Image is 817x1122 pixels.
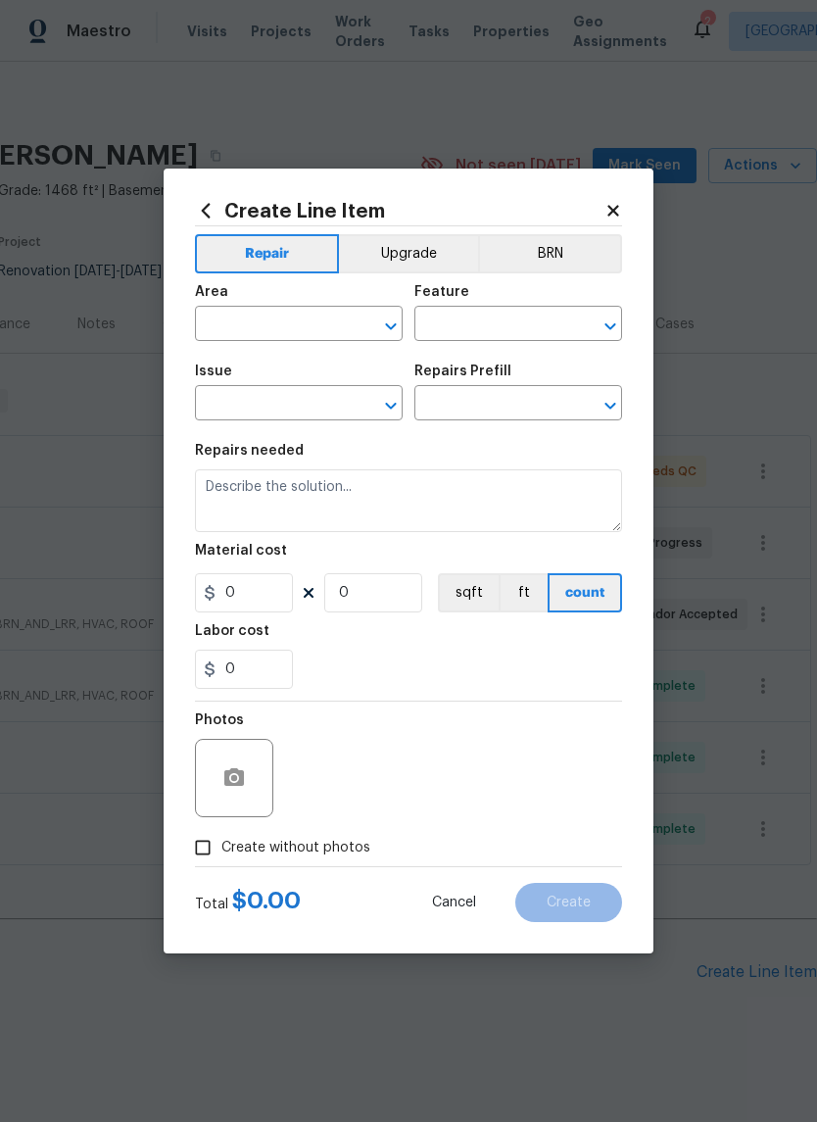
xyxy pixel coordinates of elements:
[515,883,622,922] button: Create
[597,392,624,419] button: Open
[339,234,479,273] button: Upgrade
[377,313,405,340] button: Open
[232,889,301,912] span: $ 0.00
[195,234,339,273] button: Repair
[195,365,232,378] h5: Issue
[597,313,624,340] button: Open
[547,896,591,910] span: Create
[195,891,301,914] div: Total
[548,573,622,612] button: count
[221,838,370,858] span: Create without photos
[432,896,476,910] span: Cancel
[414,365,511,378] h5: Repairs Prefill
[195,444,304,458] h5: Repairs needed
[438,573,499,612] button: sqft
[195,713,244,727] h5: Photos
[414,285,469,299] h5: Feature
[195,285,228,299] h5: Area
[195,624,269,638] h5: Labor cost
[499,573,548,612] button: ft
[377,392,405,419] button: Open
[401,883,507,922] button: Cancel
[478,234,622,273] button: BRN
[195,200,604,221] h2: Create Line Item
[195,544,287,558] h5: Material cost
